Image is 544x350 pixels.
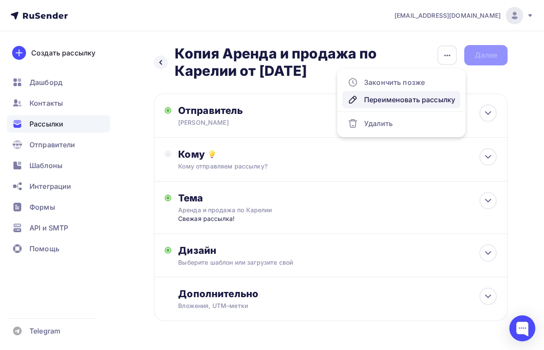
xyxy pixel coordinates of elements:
span: Рассылки [29,119,63,129]
a: Отправители [7,136,110,153]
a: Дашборд [7,74,110,91]
span: Шаблоны [29,160,62,171]
span: Telegram [29,326,60,336]
span: Контакты [29,98,63,108]
div: Свежая рассылка! [178,214,349,223]
a: Контакты [7,94,110,112]
div: Выберите шаблон или загрузите свой [178,258,465,267]
div: Закончить позже [348,77,455,87]
div: Дизайн [178,244,497,256]
div: Кому [178,148,497,160]
div: Аренда и продажа по Карелии [178,206,332,214]
span: Отправители [29,139,75,150]
div: [PERSON_NAME] [178,118,347,127]
div: Создать рассылку [31,48,95,58]
span: [EMAIL_ADDRESS][DOMAIN_NAME] [394,11,501,20]
div: Удалить [348,118,455,129]
a: Шаблоны [7,157,110,174]
div: Отправитель [178,104,366,117]
span: Интеграции [29,181,71,191]
a: [EMAIL_ADDRESS][DOMAIN_NAME] [394,7,534,24]
div: Переименовать рассылку [348,94,455,105]
span: Помощь [29,243,59,254]
div: Дополнительно [178,288,497,300]
div: Вложения, UTM–метки [178,301,465,310]
a: Рассылки [7,115,110,133]
span: Формы [29,202,55,212]
a: Формы [7,198,110,216]
span: API и SMTP [29,223,68,233]
div: Кому отправляем рассылку? [178,162,465,171]
div: Тема [178,192,349,204]
h2: Копия Аренда и продажа по Карелии от [DATE] [175,45,437,80]
span: Дашборд [29,77,62,87]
